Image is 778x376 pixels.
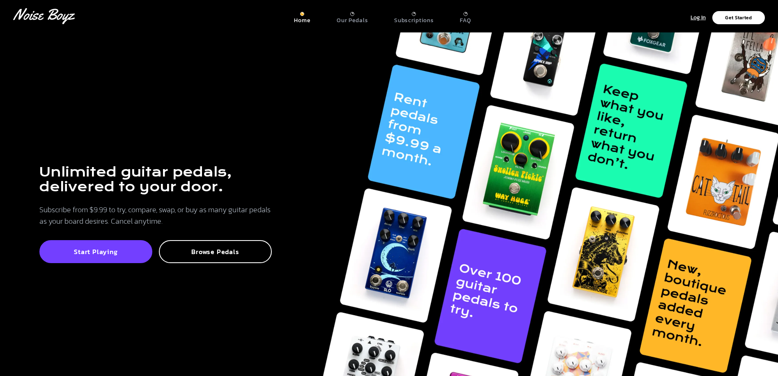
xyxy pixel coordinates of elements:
[39,204,272,227] p: Subscribe from $9.99 to try, compare, swap, or buy as many guitar pedals as your board desires. C...
[48,248,143,256] p: Start Playing
[168,248,263,256] p: Browse Pedals
[712,11,765,24] button: Get Started
[337,9,368,24] a: Our Pedals
[39,165,272,194] h1: Unlimited guitar pedals, delivered to your door.
[394,17,434,24] p: Subscriptions
[460,9,471,24] a: FAQ
[460,17,471,24] p: FAQ
[394,9,434,24] a: Subscriptions
[691,13,706,23] p: Log In
[294,9,310,24] a: Home
[337,17,368,24] p: Our Pedals
[725,15,752,20] p: Get Started
[294,17,310,24] p: Home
